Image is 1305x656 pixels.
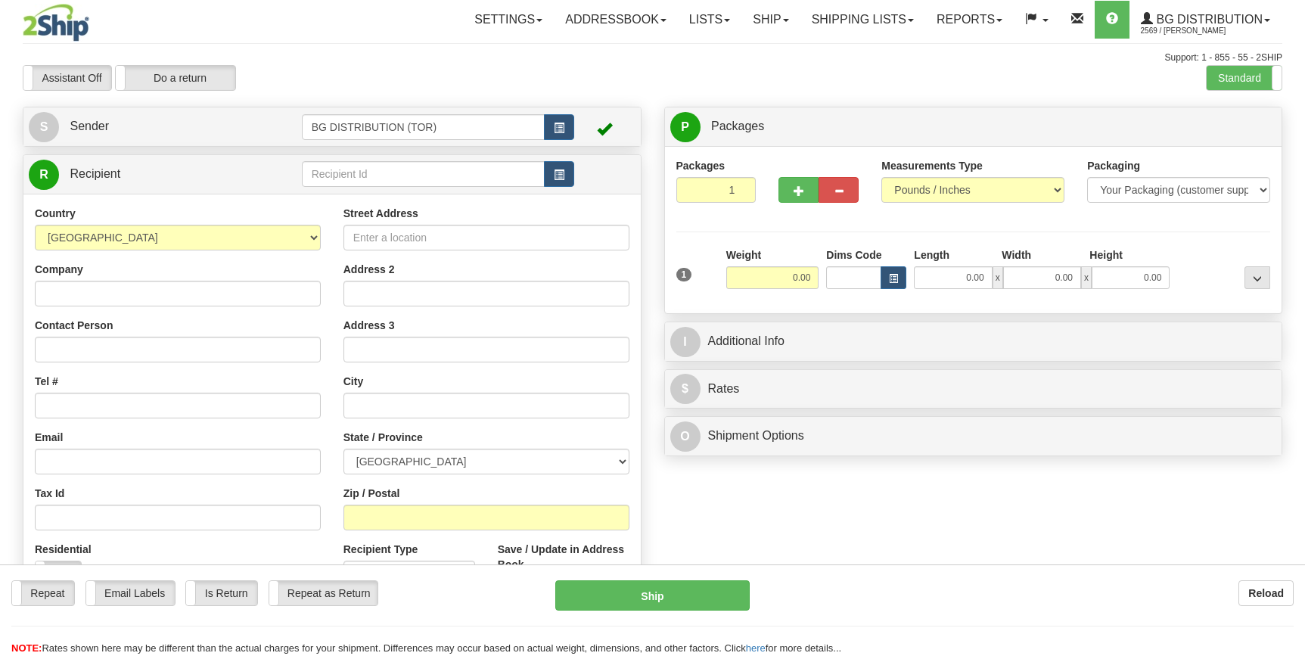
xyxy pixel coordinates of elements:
[116,66,235,90] label: Do a return
[35,430,63,445] label: Email
[741,1,800,39] a: Ship
[35,542,92,557] label: Residential
[925,1,1014,39] a: Reports
[555,580,750,611] button: Ship
[11,642,42,654] span: NOTE:
[302,114,545,140] input: Sender Id
[676,268,692,281] span: 1
[23,66,111,90] label: Assistant Off
[676,158,726,173] label: Packages
[23,51,1282,64] div: Support: 1 - 855 - 55 - 2SHIP
[70,120,109,132] span: Sender
[554,1,678,39] a: Addressbook
[70,167,120,180] span: Recipient
[1141,23,1254,39] span: 2569 / [PERSON_NAME]
[35,206,76,221] label: Country
[343,486,400,501] label: Zip / Postal
[186,581,256,605] label: Is Return
[35,374,58,389] label: Tel #
[1129,1,1282,39] a: BG Distribution 2569 / [PERSON_NAME]
[35,318,113,333] label: Contact Person
[1089,247,1123,263] label: Height
[23,4,89,42] img: logo2569.jpg
[1081,266,1092,289] span: x
[29,159,272,190] a: R Recipient
[343,206,418,221] label: Street Address
[343,262,395,277] label: Address 2
[29,112,59,142] span: S
[726,247,761,263] label: Weight
[35,262,83,277] label: Company
[29,160,59,190] span: R
[269,581,378,605] label: Repeat as Return
[302,161,545,187] input: Recipient Id
[670,374,1277,405] a: $Rates
[881,158,983,173] label: Measurements Type
[670,326,1277,357] a: IAdditional Info
[1248,587,1284,599] b: Reload
[670,112,701,142] span: P
[86,581,175,605] label: Email Labels
[1002,247,1031,263] label: Width
[678,1,741,39] a: Lists
[463,1,554,39] a: Settings
[29,111,302,142] a: S Sender
[36,561,81,586] label: No
[498,542,629,572] label: Save / Update in Address Book
[670,374,701,404] span: $
[1238,580,1294,606] button: Reload
[711,120,764,132] span: Packages
[1153,13,1263,26] span: BG Distribution
[1207,66,1282,90] label: Standard
[1270,250,1303,405] iframe: chat widget
[343,542,418,557] label: Recipient Type
[343,225,629,250] input: Enter a location
[826,247,881,263] label: Dims Code
[343,430,423,445] label: State / Province
[35,486,64,501] label: Tax Id
[1244,266,1270,289] div: ...
[1087,158,1140,173] label: Packaging
[12,581,74,605] label: Repeat
[343,374,363,389] label: City
[746,642,766,654] a: here
[800,1,925,39] a: Shipping lists
[670,421,1277,452] a: OShipment Options
[670,327,701,357] span: I
[670,421,701,452] span: O
[993,266,1003,289] span: x
[670,111,1277,142] a: P Packages
[343,318,395,333] label: Address 3
[914,247,949,263] label: Length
